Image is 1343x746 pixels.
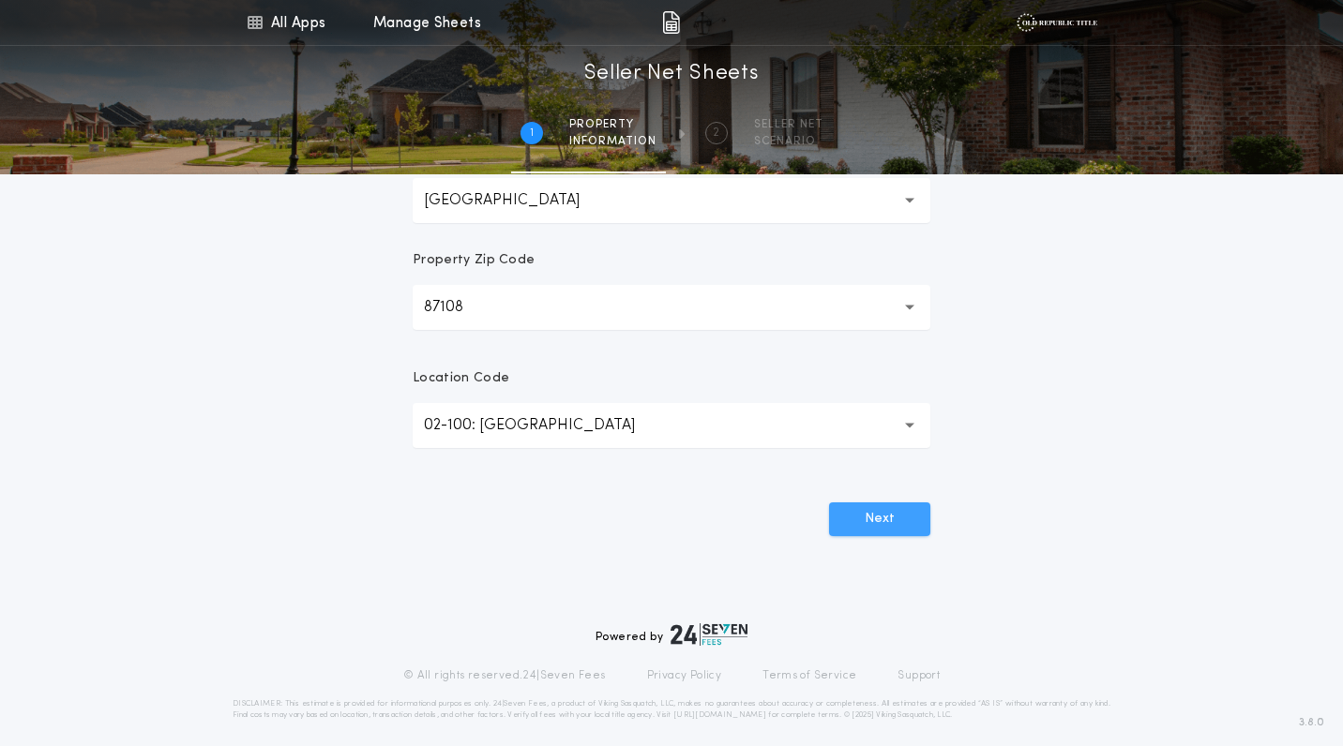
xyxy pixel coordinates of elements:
span: Property [569,117,656,132]
button: [GEOGRAPHIC_DATA] [413,178,930,223]
p: 87108 [424,296,493,319]
img: logo [671,623,747,646]
button: 02-100: [GEOGRAPHIC_DATA] [413,403,930,448]
button: Next [829,502,930,536]
p: Location Code [413,369,509,388]
h1: Seller Net Sheets [584,59,760,89]
p: 02-100: [GEOGRAPHIC_DATA] [424,414,665,437]
a: Support [898,668,940,683]
button: 87108 [413,285,930,330]
a: [URL][DOMAIN_NAME] [673,711,766,719]
h2: 1 [530,126,534,141]
p: Property Zip Code [413,251,535,270]
a: Terms of Service [762,668,856,683]
div: Powered by [596,623,747,646]
h2: 2 [713,126,719,141]
span: 3.8.0 [1299,714,1324,731]
span: SCENARIO [754,134,823,149]
img: vs-icon [1017,13,1096,32]
img: img [662,11,680,34]
p: DISCLAIMER: This estimate is provided for informational purposes only. 24|Seven Fees, a product o... [233,698,1110,721]
p: © All rights reserved. 24|Seven Fees [403,668,606,683]
p: [GEOGRAPHIC_DATA] [424,189,610,212]
a: Privacy Policy [647,668,722,683]
span: SELLER NET [754,117,823,132]
span: information [569,134,656,149]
